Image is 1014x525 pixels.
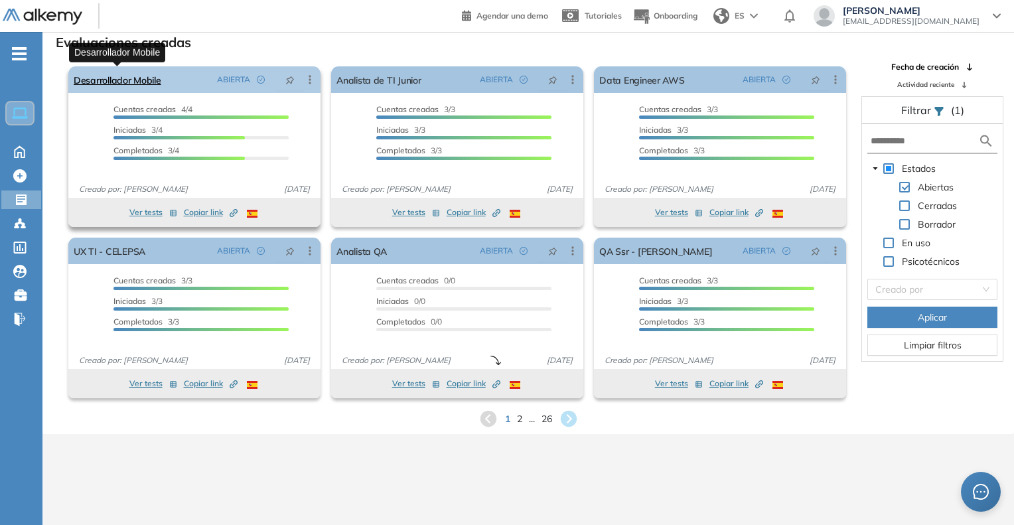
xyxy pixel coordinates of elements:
[74,354,193,366] span: Creado por: [PERSON_NAME]
[113,317,163,327] span: Completados
[113,275,192,285] span: 3/3
[447,376,500,392] button: Copiar link
[520,76,528,84] span: check-circle
[447,378,500,390] span: Copiar link
[918,181,954,193] span: Abiertas
[772,210,783,218] img: ESP
[538,240,567,262] button: pushpin
[639,145,705,155] span: 3/3
[801,240,830,262] button: pushpin
[376,104,455,114] span: 3/3
[376,317,425,327] span: Completados
[529,412,535,426] span: ...
[639,296,688,306] span: 3/3
[655,204,703,220] button: Ver tests
[915,179,956,195] span: Abiertas
[257,247,265,255] span: check-circle
[639,145,688,155] span: Completados
[279,183,315,195] span: [DATE]
[599,238,712,264] a: QA Ssr - [PERSON_NAME]
[599,354,719,366] span: Creado por: [PERSON_NAME]
[902,237,930,249] span: En uso
[902,256,960,267] span: Psicotécnicos
[376,317,442,327] span: 0/0
[542,354,578,366] span: [DATE]
[599,183,719,195] span: Creado por: [PERSON_NAME]
[639,317,688,327] span: Completados
[184,206,238,218] span: Copiar link
[709,378,763,390] span: Copiar link
[639,104,718,114] span: 3/3
[392,204,440,220] button: Ver tests
[639,104,701,114] span: Cuentas creadas
[3,9,82,25] img: Logo
[447,204,500,220] button: Copiar link
[899,161,938,177] span: Estados
[12,52,27,55] i: -
[899,235,933,251] span: En uso
[639,125,688,135] span: 3/3
[74,238,145,264] a: UX TI - CELEPSA
[113,275,176,285] span: Cuentas creadas
[655,376,703,392] button: Ver tests
[462,7,548,23] a: Agendar una demo
[217,74,250,86] span: ABIERTA
[743,74,776,86] span: ABIERTA
[184,378,238,390] span: Copiar link
[74,183,193,195] span: Creado por: [PERSON_NAME]
[867,307,997,328] button: Aplicar
[113,145,179,155] span: 3/4
[978,133,994,149] img: search icon
[376,275,439,285] span: Cuentas creadas
[585,11,622,21] span: Tutoriales
[904,338,962,352] span: Limpiar filtros
[336,66,421,93] a: Analista de TI Junior
[480,245,513,257] span: ABIERTA
[639,275,701,285] span: Cuentas creadas
[376,145,442,155] span: 3/3
[520,247,528,255] span: check-circle
[639,125,672,135] span: Iniciadas
[872,165,879,172] span: caret-down
[843,5,979,16] span: [PERSON_NAME]
[285,74,295,85] span: pushpin
[113,104,192,114] span: 4/4
[257,76,265,84] span: check-circle
[735,10,745,22] span: ES
[336,238,387,264] a: Analista QA
[56,35,191,50] h3: Evaluaciones creadas
[843,16,979,27] span: [EMAIL_ADDRESS][DOMAIN_NAME]
[129,204,177,220] button: Ver tests
[951,102,964,118] span: (1)
[782,247,790,255] span: check-circle
[902,163,936,175] span: Estados
[639,317,705,327] span: 3/3
[217,245,250,257] span: ABIERTA
[599,66,684,93] a: Data Engineer AWS
[510,381,520,389] img: ESP
[899,254,962,269] span: Psicotécnicos
[376,145,425,155] span: Completados
[918,200,957,212] span: Cerradas
[285,246,295,256] span: pushpin
[915,198,960,214] span: Cerradas
[538,69,567,90] button: pushpin
[750,13,758,19] img: arrow
[713,8,729,24] img: world
[113,125,163,135] span: 3/4
[113,145,163,155] span: Completados
[184,204,238,220] button: Copiar link
[709,376,763,392] button: Copiar link
[505,412,510,426] span: 1
[772,381,783,389] img: ESP
[376,296,425,306] span: 0/0
[915,216,958,232] span: Borrador
[247,381,257,389] img: ESP
[973,484,989,500] span: message
[811,74,820,85] span: pushpin
[69,42,165,62] div: Desarrollador Mobile
[113,104,176,114] span: Cuentas creadas
[336,354,456,366] span: Creado por: [PERSON_NAME]
[476,11,548,21] span: Agendar una demo
[376,125,425,135] span: 3/3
